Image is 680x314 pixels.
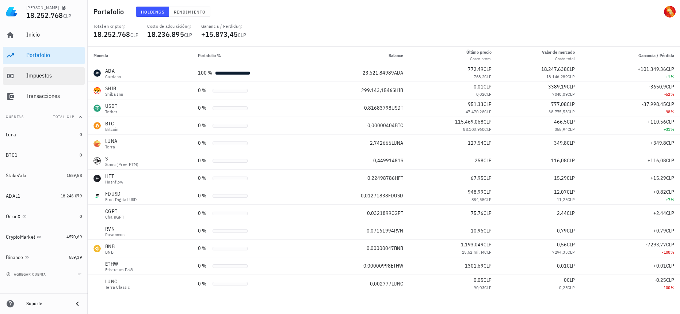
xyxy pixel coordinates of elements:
[666,277,674,283] span: CLP
[367,175,395,181] span: 0,22498786
[3,108,85,126] button: CuentasTotal CLP
[363,262,391,269] span: 0,00000998
[567,101,575,107] span: CLP
[666,189,674,195] span: CLP
[554,118,567,125] span: 466,5
[169,7,210,17] button: Rendimiento
[26,5,59,11] div: [PERSON_NAME]
[105,67,121,75] div: ADA
[587,126,674,133] div: +31
[6,173,26,179] div: StakeAda
[646,241,666,248] span: -7293,77
[567,118,575,125] span: CLP
[391,210,403,216] span: CGPT
[105,127,119,132] div: Bitcoin
[238,32,246,38] span: CLP
[93,122,101,129] div: BTC-icon
[136,7,169,17] button: Holdings
[484,227,492,234] span: CLP
[654,277,666,283] span: -0,25
[567,175,575,181] span: CLP
[3,26,85,44] a: Inicio
[564,277,567,283] span: 0
[61,193,82,198] span: 18.246.079
[551,157,567,164] span: 116,08
[649,83,666,90] span: -3650,9
[198,104,210,112] div: 0 %
[391,280,403,287] span: LUNC
[3,187,85,205] a: ADAL1 18.246.079
[567,189,575,195] span: CLP
[552,91,568,97] span: 7040,09
[26,92,82,99] div: Transacciones
[484,189,492,195] span: CLP
[567,262,575,269] span: CLP
[671,109,674,114] span: %
[388,192,403,199] span: FDUSD
[650,175,666,181] span: +15,29
[671,285,674,290] span: %
[484,74,492,79] span: CLP
[474,277,484,283] span: 0,05
[484,101,492,107] span: CLP
[568,91,575,97] span: CLP
[568,285,575,290] span: CLP
[310,47,409,64] th: Balance: Sin ordenar. Pulse para ordenar de forma ascendente.
[666,241,674,248] span: CLP
[671,197,674,202] span: %
[66,173,82,178] span: 1559,58
[198,69,212,77] div: 100 %
[26,31,82,38] div: Inicio
[484,91,492,97] span: CLP
[647,118,666,125] span: +110,56
[395,175,403,181] span: HFT
[105,208,124,215] div: CGPT
[557,227,567,234] span: 0,79
[80,213,82,219] span: 0
[198,209,210,217] div: 0 %
[653,227,666,234] span: +0,79
[6,152,18,158] div: BTC1
[105,285,130,290] div: Terra Classic
[484,210,492,216] span: CLP
[468,189,484,195] span: 948,99
[587,108,674,116] div: -98
[105,75,121,79] div: Cardano
[461,241,484,248] span: 1.193.049
[130,32,139,38] span: CLP
[364,105,391,111] span: 0,81683798
[393,87,403,94] span: SHIB
[105,243,115,250] div: BNB
[463,126,484,132] span: 88.103.960
[93,210,101,217] div: CGPT-icon
[471,210,484,216] span: 75,76
[455,118,484,125] span: 115.469.068
[567,157,575,164] span: CLP
[666,83,674,90] span: CLP
[664,6,676,18] div: avatar
[666,175,674,181] span: CLP
[105,197,137,202] div: First Digital USD
[557,262,567,269] span: 0,01
[367,245,394,251] span: 0,00000047
[475,157,484,164] span: 258
[198,157,210,164] div: 0 %
[3,208,85,225] a: OrionX 0
[647,157,666,164] span: +116,08
[395,122,403,129] span: BTC
[373,157,401,164] span: 0,44991481
[671,126,674,132] span: %
[93,105,101,112] div: USDT-icon
[367,122,395,129] span: 0,00000404
[93,140,101,147] div: LUNA-icon
[361,192,388,199] span: 0,01271838
[391,262,403,269] span: ETHW
[567,210,575,216] span: CLP
[568,249,575,255] span: CLP
[642,101,666,107] span: -37.998,45
[554,126,567,132] span: 355,94
[554,189,567,195] span: 12,07
[105,278,130,285] div: LUNC
[66,234,82,239] span: 4570,69
[105,102,117,110] div: USDT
